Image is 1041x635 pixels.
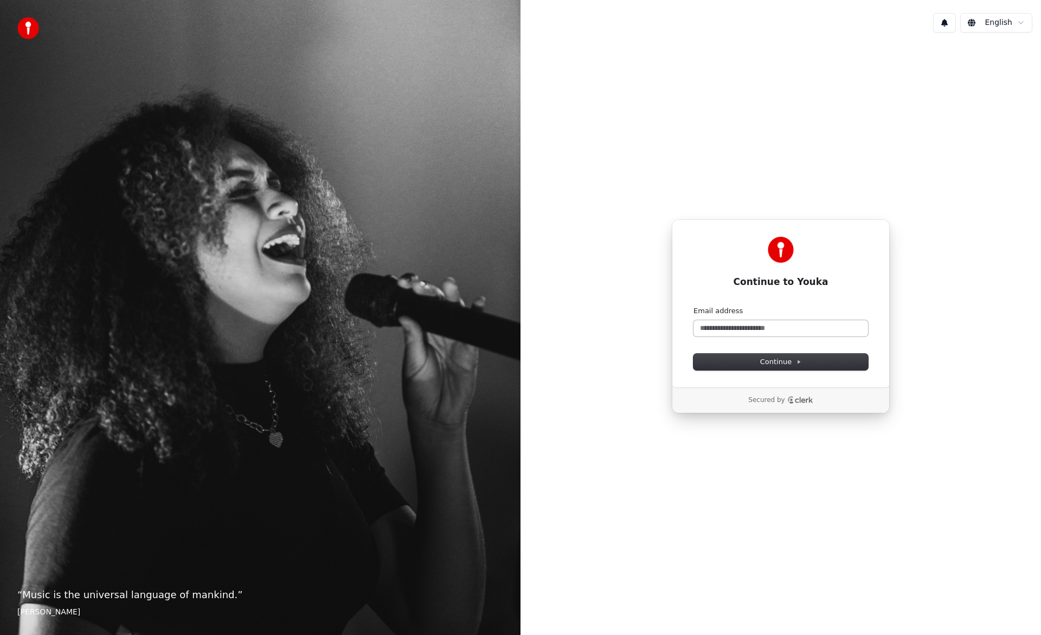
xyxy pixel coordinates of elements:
label: Email address [693,306,743,316]
span: Continue [760,357,801,367]
p: Secured by [748,396,785,405]
h1: Continue to Youka [693,276,868,289]
img: youka [17,17,39,39]
img: Youka [768,237,794,263]
a: Clerk logo [787,396,813,404]
footer: [PERSON_NAME] [17,607,503,618]
button: Continue [693,354,868,370]
p: “ Music is the universal language of mankind. ” [17,587,503,602]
